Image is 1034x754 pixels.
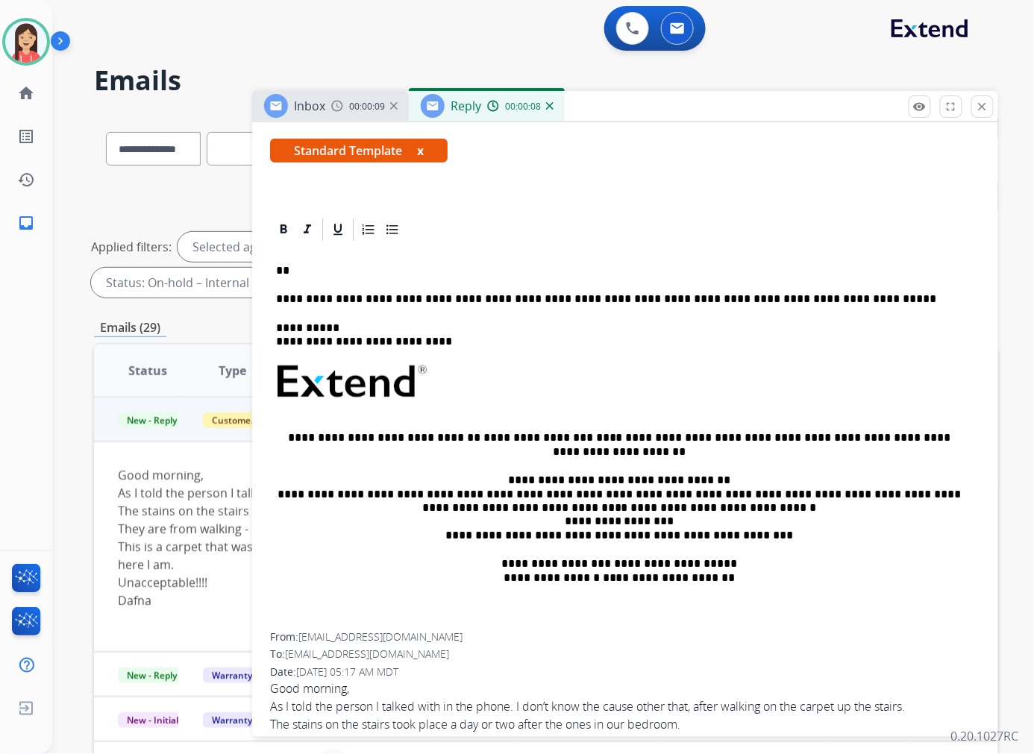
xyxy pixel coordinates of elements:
span: New - Reply [118,412,186,428]
div: They are from walking - not a spill. [118,520,805,538]
p: Emails (29) [94,318,166,337]
div: Italic [296,219,319,241]
span: Warranty Ops [203,667,280,683]
div: Bold [272,219,295,241]
img: avatar [5,21,47,63]
span: 00:00:09 [349,101,385,113]
p: Applied filters: [91,238,172,256]
span: Type [219,362,246,380]
button: x [417,142,424,160]
div: Good morning, [118,466,805,627]
div: Unacceptable!!!! [118,574,805,591]
mat-icon: home [17,84,35,102]
mat-icon: history [17,171,35,189]
mat-icon: list_alt [17,128,35,145]
mat-icon: inbox [17,214,35,232]
span: 00:00:08 [505,101,541,113]
div: Status: On-hold – Internal [91,268,285,298]
div: Dafna [118,591,805,609]
span: Warranty Ops [203,712,280,728]
div: The stains on the stairs took place a day or two after the ones in our bedroom. [118,502,805,520]
div: This is a carpet that was sold to me as the best there is repelling steins, easy to clean and gre... [118,538,805,574]
mat-icon: close [976,100,989,113]
span: New - Reply [118,667,186,683]
div: From: [270,629,980,644]
div: They are from walking - not a spill. [270,734,980,752]
span: Customer Support [203,412,300,428]
span: Standard Template [270,139,448,163]
div: As I told the person I talked with in the phone. I don’t know the cause other that, after walking... [270,698,980,716]
span: [EMAIL_ADDRESS][DOMAIN_NAME] [298,629,463,644]
div: Ordered List [357,219,380,241]
span: Inbox [294,98,325,114]
mat-icon: remove_red_eye [913,100,927,113]
div: As I told the person I talked with in the phone. I don’t know the cause other that, after walking... [118,484,805,502]
div: The stains on the stairs took place a day or two after the ones in our bedroom. [270,716,980,734]
span: [DATE] 05:17 AM MDT [296,665,398,679]
h2: Emails [94,66,998,95]
span: Reply [451,98,481,114]
span: [EMAIL_ADDRESS][DOMAIN_NAME] [285,647,449,662]
p: 0.20.1027RC [951,727,1019,745]
div: To: [270,647,980,662]
div: Bullet List [381,219,404,241]
div: Underline [327,219,349,241]
mat-icon: fullscreen [944,100,958,113]
div: Selected agents: 1 [178,232,309,262]
div: Date: [270,665,980,680]
span: Status [128,362,167,380]
span: New - Initial [118,712,187,728]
